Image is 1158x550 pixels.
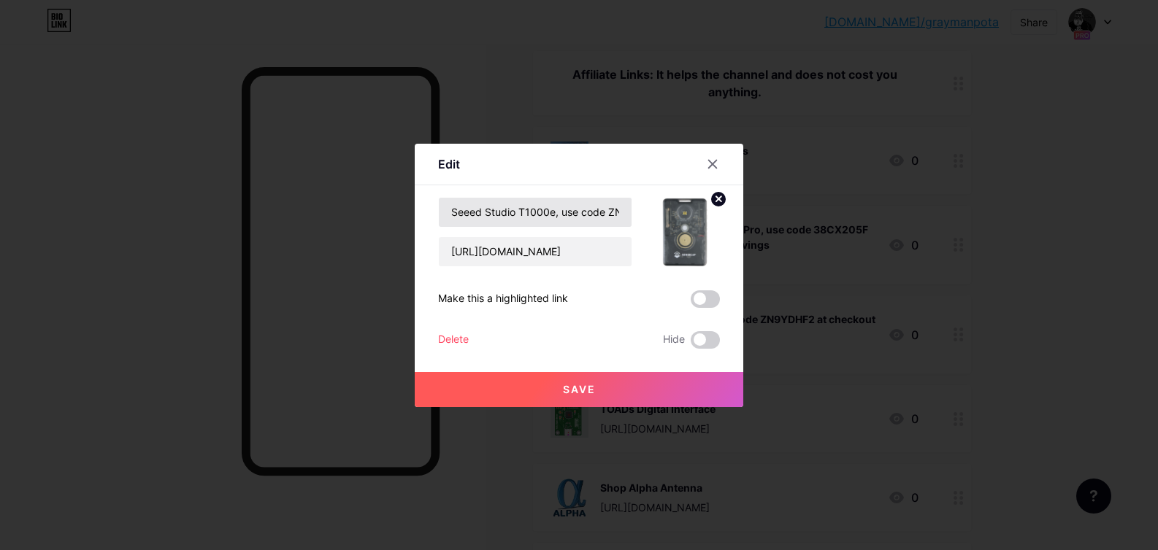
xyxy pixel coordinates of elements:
[563,383,596,395] span: Save
[439,237,632,266] input: URL
[650,197,720,267] img: link_thumbnail
[438,290,568,308] div: Make this a highlighted link
[439,198,632,227] input: Title
[438,155,460,173] div: Edit
[663,331,685,349] span: Hide
[438,331,469,349] div: Delete
[415,372,743,407] button: Save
